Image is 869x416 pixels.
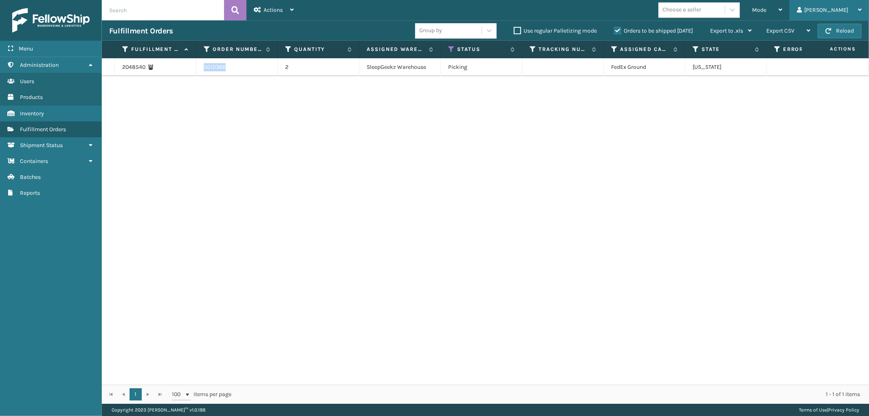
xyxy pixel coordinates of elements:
[12,8,90,33] img: logo
[514,27,597,34] label: Use regular Palletizing mode
[294,46,343,53] label: Quantity
[766,27,794,34] span: Export CSV
[122,63,145,71] a: 2048540
[783,46,832,53] label: Error
[710,27,743,34] span: Export to .xls
[367,46,425,53] label: Assigned Warehouse
[264,7,283,13] span: Actions
[20,189,40,196] span: Reports
[604,58,685,76] td: FedEx Ground
[243,390,860,398] div: 1 - 1 of 1 items
[20,94,43,101] span: Products
[20,110,44,117] span: Inventory
[614,27,693,34] label: Orders to be shipped [DATE]
[702,46,751,53] label: State
[539,46,588,53] label: Tracking Number
[20,174,41,180] span: Batches
[278,58,359,76] td: 2
[752,7,766,13] span: Mode
[359,58,441,76] td: SleepGeekz Warehouse
[799,407,827,413] a: Terms of Use
[131,46,180,53] label: Fulfillment Order Id
[109,26,173,36] h3: Fulfillment Orders
[419,26,442,35] div: Group by
[828,407,859,413] a: Privacy Policy
[213,46,262,53] label: Order Number
[172,388,231,401] span: items per page
[20,62,59,68] span: Administration
[20,158,48,165] span: Containers
[112,404,205,416] p: Copyright 2023 [PERSON_NAME]™ v 1.0.188
[799,404,859,416] div: |
[662,6,701,14] div: Choose a seller
[20,78,34,85] span: Users
[620,46,669,53] label: Assigned Carrier Service
[20,126,66,133] span: Fulfillment Orders
[20,142,63,149] span: Shipment Status
[457,46,506,53] label: Status
[172,390,184,398] span: 100
[441,58,522,76] td: Picking
[685,58,767,76] td: [US_STATE]
[196,58,278,76] td: SG12366
[804,42,861,56] span: Actions
[130,388,142,401] a: 1
[818,24,862,38] button: Reload
[19,45,33,52] span: Menu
